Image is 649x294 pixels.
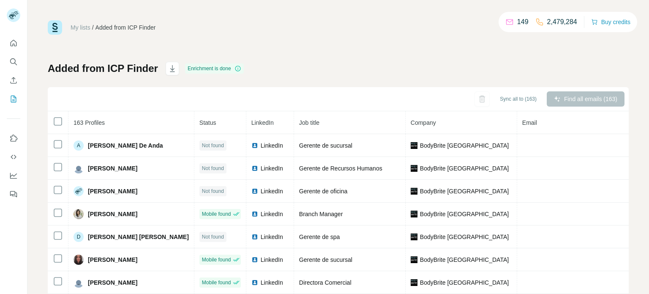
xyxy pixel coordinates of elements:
button: Search [7,54,20,69]
span: LinkedIn [261,210,283,218]
img: Surfe Logo [48,20,62,35]
button: Buy credits [591,16,630,28]
span: [PERSON_NAME] [88,187,137,195]
img: company-logo [411,211,417,217]
img: company-logo [411,188,417,195]
span: LinkedIn [261,233,283,241]
div: Enrichment is done [185,63,244,74]
img: LinkedIn logo [251,211,258,217]
img: company-logo [411,142,417,149]
span: BodyBrite [GEOGRAPHIC_DATA] [420,210,509,218]
p: 2,479,284 [547,17,577,27]
span: BodyBrite [GEOGRAPHIC_DATA] [420,187,509,195]
img: Avatar [74,163,84,173]
span: BodyBrite [GEOGRAPHIC_DATA] [420,164,509,173]
img: Avatar [74,209,84,219]
img: Avatar [74,278,84,288]
span: Gerente de sucursal [299,256,352,263]
span: BodyBrite [GEOGRAPHIC_DATA] [420,141,509,150]
span: [PERSON_NAME] [88,164,137,173]
span: Branch Manager [299,211,343,217]
span: [PERSON_NAME] [88,210,137,218]
span: LinkedIn [261,256,283,264]
img: Avatar [74,255,84,265]
span: Not found [202,142,224,149]
span: Email [522,119,537,126]
button: Feedback [7,187,20,202]
span: [PERSON_NAME] [88,256,137,264]
button: Use Surfe on LinkedIn [7,131,20,146]
span: 163 Profiles [74,119,105,126]
img: company-logo [411,256,417,263]
span: LinkedIn [261,164,283,173]
button: Sync all to (163) [494,93,543,105]
h1: Added from ICP Finder [48,62,158,75]
img: company-logo [411,165,417,172]
button: Use Surfe API [7,149,20,165]
span: Not found [202,165,224,172]
span: [PERSON_NAME] [88,278,137,287]
span: Not found [202,233,224,241]
span: Directora Comercial [299,279,352,286]
span: LinkedIn [261,141,283,150]
img: LinkedIn logo [251,256,258,263]
span: BodyBrite [GEOGRAPHIC_DATA] [420,256,509,264]
div: Added from ICP Finder [95,23,156,32]
span: Company [411,119,436,126]
span: Gerente de spa [299,234,340,240]
a: My lists [71,24,90,31]
span: Status [199,119,216,126]
span: Gerente de oficina [299,188,347,195]
img: LinkedIn logo [251,188,258,195]
img: LinkedIn logo [251,234,258,240]
span: Mobile found [202,279,231,286]
img: LinkedIn logo [251,165,258,172]
img: company-logo [411,234,417,240]
p: 149 [517,17,529,27]
img: Avatar [74,186,84,196]
span: Not found [202,187,224,195]
span: Job title [299,119,319,126]
span: BodyBrite [GEOGRAPHIC_DATA] [420,278,509,287]
span: LinkedIn [251,119,274,126]
span: Mobile found [202,210,231,218]
img: company-logo [411,279,417,286]
span: [PERSON_NAME] [PERSON_NAME] [88,233,189,241]
span: Sync all to (163) [500,95,537,103]
img: LinkedIn logo [251,279,258,286]
button: Enrich CSV [7,73,20,88]
span: Gerente de sucursal [299,142,352,149]
span: Gerente de Recursos Humanos [299,165,382,172]
button: Dashboard [7,168,20,183]
span: [PERSON_NAME] De Anda [88,141,163,150]
li: / [92,23,94,32]
button: Quick start [7,36,20,51]
button: My lists [7,91,20,107]
span: BodyBrite [GEOGRAPHIC_DATA] [420,233,509,241]
span: LinkedIn [261,278,283,287]
div: D [74,232,84,242]
span: LinkedIn [261,187,283,195]
div: A [74,140,84,151]
span: Mobile found [202,256,231,264]
img: LinkedIn logo [251,142,258,149]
